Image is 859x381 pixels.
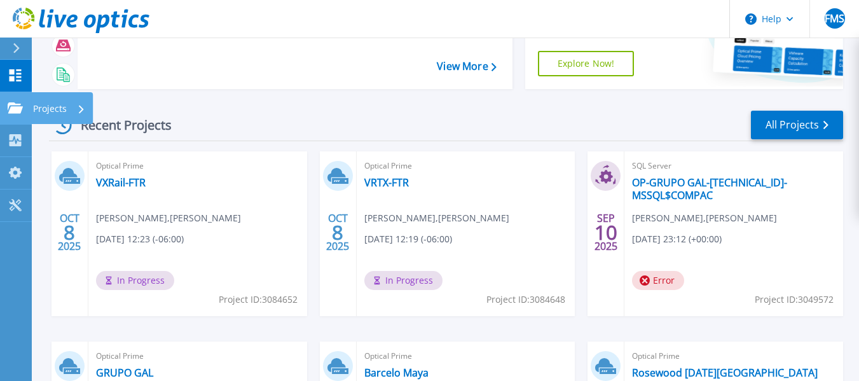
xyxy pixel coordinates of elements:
[96,176,146,189] a: VXRail-FTR
[96,211,241,225] span: [PERSON_NAME] , [PERSON_NAME]
[632,176,835,202] a: OP-GRUPO GAL-[TECHNICAL_ID]-MSSQL$COMPAC
[57,209,81,256] div: OCT 2025
[326,209,350,256] div: OCT 2025
[364,232,452,246] span: [DATE] 12:19 (-06:00)
[437,60,496,73] a: View More
[538,51,635,76] a: Explore Now!
[751,111,843,139] a: All Projects
[364,176,409,189] a: VRTX-FTR
[632,271,684,290] span: Error
[332,227,343,238] span: 8
[96,159,299,173] span: Optical Prime
[594,227,617,238] span: 10
[825,13,844,24] span: FMS
[632,349,835,363] span: Optical Prime
[96,232,184,246] span: [DATE] 12:23 (-06:00)
[632,211,777,225] span: [PERSON_NAME] , [PERSON_NAME]
[632,232,722,246] span: [DATE] 23:12 (+00:00)
[486,293,565,307] span: Project ID: 3084648
[364,366,429,379] a: Barcelo Maya
[364,211,509,225] span: [PERSON_NAME] , [PERSON_NAME]
[594,209,618,256] div: SEP 2025
[364,271,443,290] span: In Progress
[364,159,568,173] span: Optical Prime
[755,293,834,307] span: Project ID: 3049572
[33,92,67,125] p: Projects
[96,349,299,363] span: Optical Prime
[96,271,174,290] span: In Progress
[219,293,298,307] span: Project ID: 3084652
[64,227,75,238] span: 8
[96,366,153,379] a: GRUPO GAL
[632,159,835,173] span: SQL Server
[49,109,189,141] div: Recent Projects
[364,349,568,363] span: Optical Prime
